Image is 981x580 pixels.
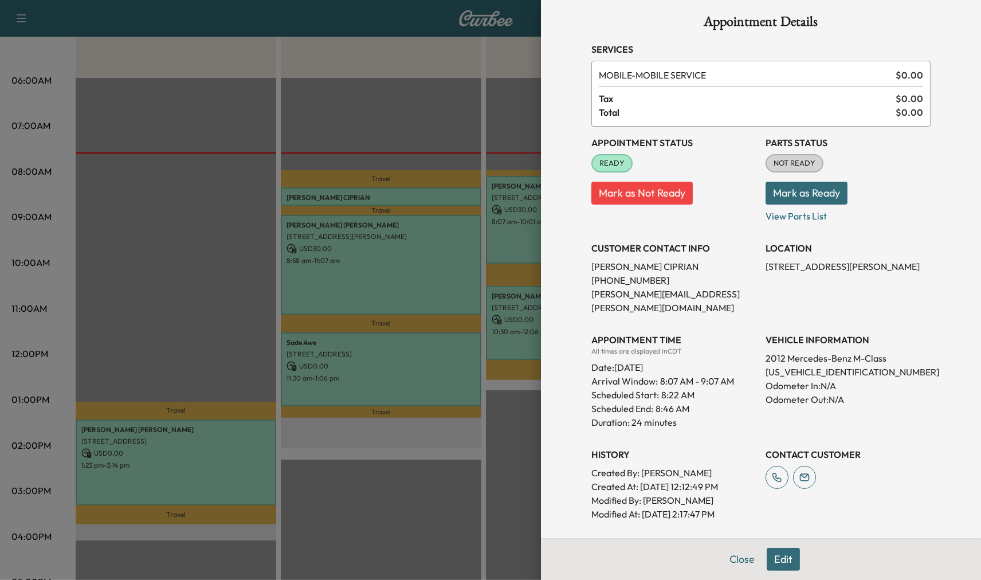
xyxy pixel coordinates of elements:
h1: Appointment Details [591,15,931,33]
h3: APPOINTMENT TIME [591,333,756,347]
span: $ 0.00 [896,68,923,82]
h3: CONTACT CUSTOMER [766,448,931,461]
p: 8:22 AM [661,388,694,402]
span: $ 0.00 [896,105,923,119]
p: Odometer In: N/A [766,379,931,393]
p: [US_VEHICLE_IDENTIFICATION_NUMBER] [766,365,931,379]
span: READY [592,158,631,169]
p: Created At : [DATE] 12:12:49 PM [591,480,756,493]
button: Mark as Ready [766,182,847,205]
span: MOBILE SERVICE [599,68,891,82]
div: Date: [DATE] [591,356,756,374]
p: 8:46 AM [656,402,689,416]
h3: CUSTOMER CONTACT INFO [591,241,756,255]
p: Scheduled End: [591,402,653,416]
p: Scheduled Start: [591,388,659,402]
p: [PERSON_NAME][EMAIL_ADDRESS][PERSON_NAME][DOMAIN_NAME] [591,287,756,315]
p: [STREET_ADDRESS][PERSON_NAME] [766,260,931,273]
span: NOT READY [767,158,822,169]
span: 8:07 AM - 9:07 AM [660,374,734,388]
button: Edit [767,548,800,571]
h3: LOCATION [766,241,931,255]
button: Mark as Not Ready [591,182,693,205]
p: Odometer Out: N/A [766,393,931,406]
h3: History [591,448,756,461]
p: View Parts List [766,205,931,223]
span: Tax [599,92,896,105]
h3: Services [591,42,931,56]
p: 2012 Mercedes-Benz M-Class [766,351,931,365]
p: Modified By : [PERSON_NAME] [591,493,756,507]
span: Total [599,105,896,119]
h3: Appointment Status [591,136,756,150]
div: All times are displayed in CDT [591,347,756,356]
p: Modified At : [DATE] 2:17:47 PM [591,507,756,521]
span: $ 0.00 [896,92,923,105]
p: Created By : [PERSON_NAME] [591,466,756,480]
p: [PERSON_NAME] CIPRIAN [591,260,756,273]
h3: Parts Status [766,136,931,150]
p: [PHONE_NUMBER] [591,273,756,287]
button: Close [722,548,762,571]
h3: VEHICLE INFORMATION [766,333,931,347]
p: Duration: 24 minutes [591,416,756,429]
p: Arrival Window: [591,374,756,388]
